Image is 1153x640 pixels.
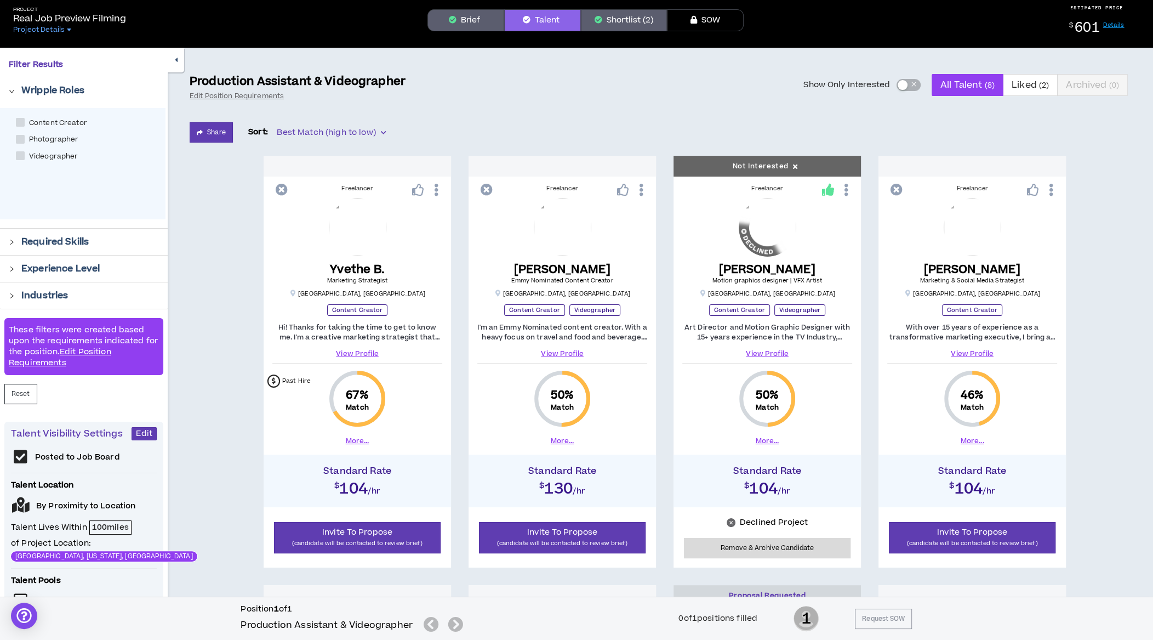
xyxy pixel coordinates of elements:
span: 67 % [346,388,368,403]
h4: Standard Rate [269,466,446,477]
button: More... [756,436,779,446]
div: Freelancer [887,184,1057,193]
a: Details [1103,21,1125,29]
button: Invite To Propose(candidate will be contacted to review brief) [889,522,1055,553]
span: Marketing & Social Media Strategist [920,276,1025,285]
span: 50 % [756,388,778,403]
span: Motion graphics designer | VFX Artist [712,276,823,285]
small: Match [551,403,574,412]
span: /hr [368,485,380,497]
img: cP5wJg7cGZL1ajhKdGSvNTp0mlRIyRX4nt87OoA7.png [329,199,386,256]
span: Best Match (high to low) [277,124,385,141]
h2: $104 [679,477,855,496]
p: Content Creator [504,304,565,316]
img: 76PG4poDFzdPkxsH9bFjdN4zPCkfuDYAVSHk0Ky8.png [534,199,591,256]
span: right [9,88,15,94]
button: Share [190,122,233,143]
span: /hr [573,485,585,497]
h4: Standard Rate [884,466,1060,477]
div: Freelancer [682,184,852,193]
p: Not Interested [732,156,802,177]
button: Shortlist (2) [581,9,667,31]
h2: $104 [884,477,1060,496]
button: Invite To Propose(candidate will be contacted to review brief) [274,522,441,553]
span: Videographer [25,151,83,162]
span: right [9,239,15,245]
a: View Profile [272,349,442,359]
p: With over 15 years of experience as a transformative marketing executive, I bring an innovative a... [887,322,1057,342]
div: These filters were created based upon the requirements indicated for the position. [4,318,163,375]
span: Edit [136,428,152,439]
span: Content Creator [25,118,92,128]
span: right [9,293,15,299]
h5: [PERSON_NAME] [712,263,823,276]
p: Videographer [774,304,825,316]
span: Archived [1066,72,1119,98]
p: [GEOGRAPHIC_DATA] , [GEOGRAPHIC_DATA] [289,290,425,298]
p: (candidate will be contacted to review brief) [896,538,1048,548]
a: Edit Position Requirements [190,92,284,100]
div: 0 of 1 positions filled [678,613,757,625]
button: SOW [667,9,744,31]
span: Show Only Interested [803,80,890,90]
b: 1 [274,603,279,615]
span: right [9,266,15,272]
p: Filter Results [9,59,159,71]
h5: [PERSON_NAME] [511,263,613,276]
small: ( 0 ) [1109,80,1119,90]
div: Open Intercom Messenger [11,603,37,629]
h5: Yvethe B. [327,263,387,276]
p: Required Skills [21,235,89,248]
h5: Production Assistant & Videographer [241,619,413,632]
p: I'm an Emmy Nominated content creator. With a heavy focus on travel and food and beverage. My two... [477,322,647,342]
p: Real Job Preview Filming [13,12,126,25]
button: More... [961,436,984,446]
span: close-circle [727,518,735,527]
p: Past Hire [282,377,311,386]
button: Remove & Archive Candidate [684,538,851,558]
span: /hr [778,485,790,497]
p: Hi! Thanks for taking the time to get to know me. I'm a creative marketing strategist that has wo... [272,322,442,342]
button: More... [551,436,574,446]
p: Content Creator [327,304,388,316]
p: (candidate will be contacted to review brief) [281,538,433,548]
p: Posted to Job Board [35,452,120,463]
span: Invite To Propose [937,526,1007,538]
h5: [PERSON_NAME] [920,263,1025,276]
h5: Project [13,7,126,13]
a: Edit Position Requirements [9,346,111,369]
span: Emmy Nominated Content Creator [511,276,613,285]
p: [GEOGRAPHIC_DATA] , [GEOGRAPHIC_DATA] [494,290,630,298]
p: Industries [21,289,68,302]
h2: $130 [474,477,650,496]
p: Wripple Roles [21,84,84,97]
p: Experience Level [21,262,100,275]
button: Brief [427,9,504,31]
span: Project Details [13,25,65,34]
small: Match [346,403,369,412]
span: Invite To Propose [527,526,597,538]
button: Talent [504,9,581,31]
button: Invite To Propose(candidate will be contacted to review brief) [479,522,646,553]
p: Talent Visibility Settings [11,427,132,440]
small: Match [756,403,779,412]
h4: Standard Rate [679,466,855,477]
p: [GEOGRAPHIC_DATA] , [GEOGRAPHIC_DATA] [699,290,835,298]
p: Art Director and Motion Graphic Designer with 15+ years experience in the TV Industry, recipient ... [682,322,852,342]
small: ( 2 ) [1039,80,1049,90]
a: View Profile [477,349,647,359]
h6: Position of 1 [241,604,467,615]
p: Production Assistant & Videographer [190,74,406,89]
span: Liked [1012,72,1049,98]
sup: $ [1069,21,1073,30]
div: Freelancer [272,184,442,193]
span: Marketing Strategist [327,276,387,285]
span: All Talent [940,72,995,98]
button: Show Only Interested [897,79,921,91]
span: 50 % [551,388,573,403]
p: Sort: [248,126,269,138]
button: Request SOW [855,609,912,629]
h2: $104 [269,477,446,496]
p: ESTIMATED PRICE [1070,4,1123,11]
div: Freelancer [477,184,647,193]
